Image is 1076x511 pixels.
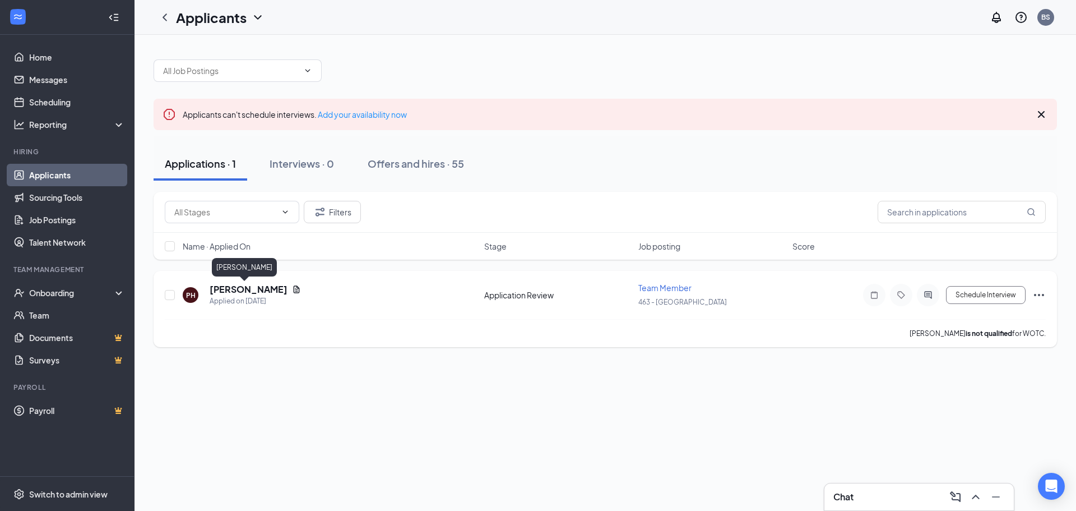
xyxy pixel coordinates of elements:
[1032,288,1046,302] svg: Ellipses
[967,488,985,506] button: ChevronUp
[638,283,692,293] span: Team Member
[163,108,176,121] svg: Error
[29,304,125,326] a: Team
[29,164,125,186] a: Applicants
[29,489,108,500] div: Switch to admin view
[270,156,334,171] div: Interviews · 0
[29,349,125,371] a: SurveysCrown
[29,119,126,130] div: Reporting
[29,326,125,349] a: DocumentsCrown
[868,291,881,300] svg: Note
[638,241,680,252] span: Job posting
[1014,11,1028,24] svg: QuestionInfo
[894,291,908,300] svg: Tag
[13,383,123,392] div: Payroll
[990,11,1003,24] svg: Notifications
[878,201,1046,223] input: Search in applications
[29,209,125,231] a: Job Postings
[281,208,290,217] svg: ChevronDown
[29,68,125,91] a: Messages
[210,283,287,296] h5: [PERSON_NAME]
[176,8,247,27] h1: Applicants
[949,490,962,504] svg: ComposeMessage
[303,66,312,75] svg: ChevronDown
[969,490,982,504] svg: ChevronUp
[13,119,25,130] svg: Analysis
[186,291,196,300] div: PH
[318,109,407,119] a: Add your availability now
[304,201,361,223] button: Filter Filters
[1035,108,1048,121] svg: Cross
[108,12,119,23] svg: Collapse
[368,156,464,171] div: Offers and hires · 55
[13,265,123,274] div: Team Management
[1041,12,1050,22] div: BS
[29,231,125,254] a: Talent Network
[966,329,1012,338] b: is not qualified
[484,289,632,301] div: Application Review
[210,296,301,307] div: Applied on [DATE]
[638,298,727,306] span: 463 - [GEOGRAPHIC_DATA]
[792,241,815,252] span: Score
[29,46,125,68] a: Home
[910,329,1046,338] p: [PERSON_NAME] for WOTC.
[183,109,407,119] span: Applicants can't schedule interviews.
[1038,473,1065,500] div: Open Intercom Messenger
[29,287,115,298] div: Onboarding
[484,241,507,252] span: Stage
[12,11,24,22] svg: WorkstreamLogo
[947,488,964,506] button: ComposeMessage
[921,291,935,300] svg: ActiveChat
[183,241,251,252] span: Name · Applied On
[313,205,327,219] svg: Filter
[13,147,123,156] div: Hiring
[292,285,301,294] svg: Document
[13,489,25,500] svg: Settings
[29,399,125,422] a: PayrollCrown
[29,91,125,113] a: Scheduling
[174,206,276,218] input: All Stages
[251,11,265,24] svg: ChevronDown
[833,491,854,503] h3: Chat
[989,490,1003,504] svg: Minimize
[158,11,171,24] svg: ChevronLeft
[987,488,1005,506] button: Minimize
[1027,208,1036,217] svg: MagnifyingGlass
[29,186,125,209] a: Sourcing Tools
[13,287,25,298] svg: UserCheck
[165,156,236,171] div: Applications · 1
[163,65,299,77] input: All Job Postings
[946,286,1026,304] button: Schedule Interview
[212,258,277,277] div: [PERSON_NAME]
